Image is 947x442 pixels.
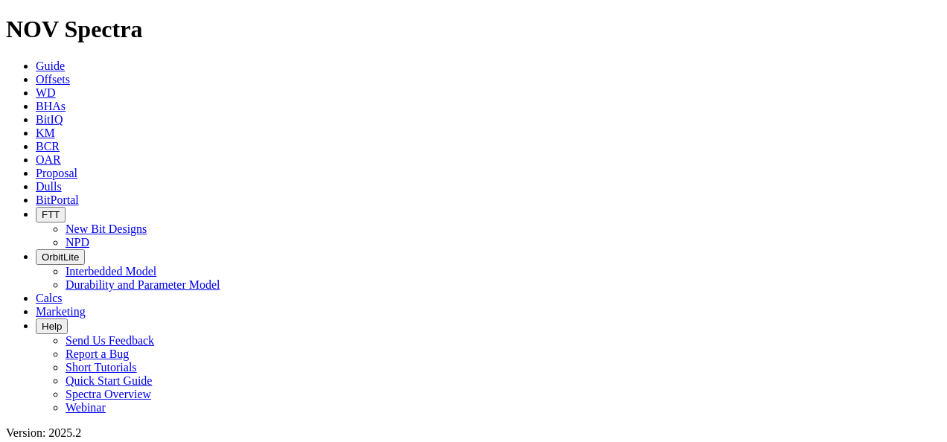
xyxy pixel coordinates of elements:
[36,153,61,166] a: OAR
[36,249,85,265] button: OrbitLite
[36,73,70,86] a: Offsets
[36,140,60,153] a: BCR
[66,265,156,278] a: Interbedded Model
[36,292,63,304] a: Calcs
[42,209,60,220] span: FTT
[36,305,86,318] a: Marketing
[66,401,106,414] a: Webinar
[66,347,129,360] a: Report a Bug
[6,16,941,43] h1: NOV Spectra
[36,193,79,206] a: BitPortal
[66,278,220,291] a: Durability and Parameter Model
[42,321,62,332] span: Help
[66,334,154,347] a: Send Us Feedback
[6,426,941,440] div: Version: 2025.2
[42,252,79,263] span: OrbitLite
[66,361,137,374] a: Short Tutorials
[66,236,89,249] a: NPD
[66,374,152,387] a: Quick Start Guide
[36,167,77,179] a: Proposal
[36,180,62,193] a: Dulls
[36,86,56,99] a: WD
[66,222,147,235] a: New Bit Designs
[36,113,63,126] a: BitIQ
[36,126,55,139] a: KM
[36,100,66,112] a: BHAs
[36,207,66,222] button: FTT
[36,318,68,334] button: Help
[66,388,151,400] a: Spectra Overview
[36,60,65,72] a: Guide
